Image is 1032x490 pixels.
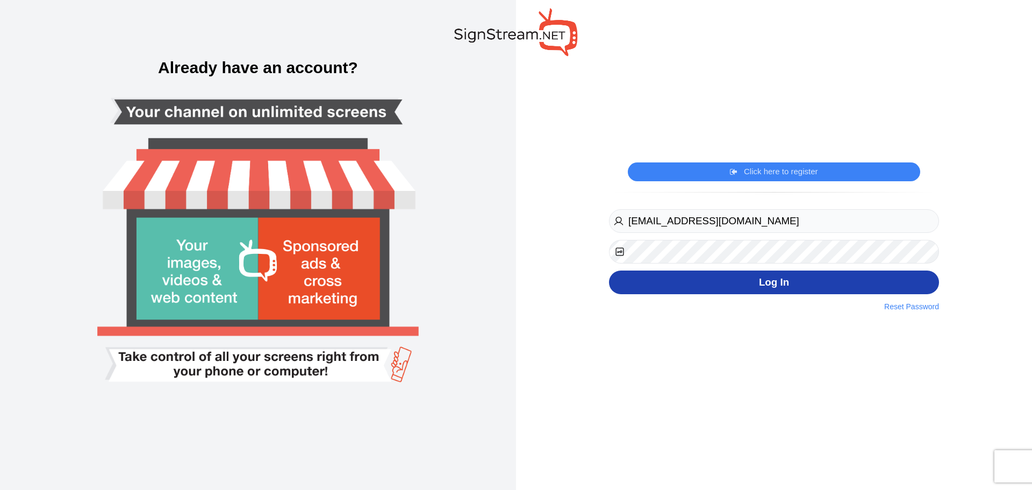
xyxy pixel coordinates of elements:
input: Username [609,209,939,233]
img: Smart tv login [60,25,456,466]
iframe: Chat Widget [978,438,1032,490]
button: Log In [609,271,939,295]
a: Reset Password [884,301,939,313]
img: SignStream.NET [454,8,578,56]
a: Click here to register [730,166,818,177]
h3: Already have an account? [11,60,505,76]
